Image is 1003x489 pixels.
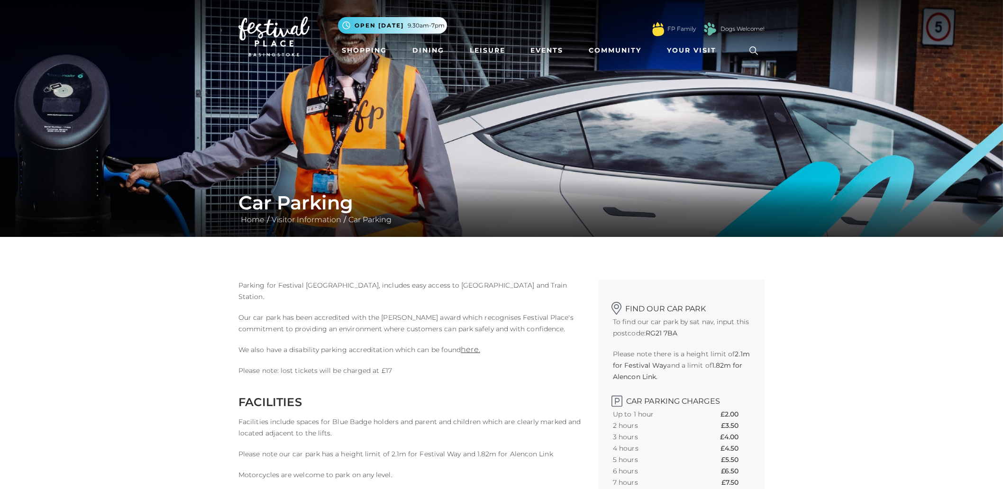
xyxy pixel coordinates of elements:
th: 3 hours [613,431,689,443]
th: 4 hours [613,443,689,454]
span: Open [DATE] [355,21,404,30]
strong: RG21 7BA [646,329,678,337]
h2: Car Parking Charges [613,392,750,406]
a: Visitor Information [269,215,344,224]
h2: Find our car park [613,299,750,313]
p: Please note our car park has a height limit of 2.1m for Festival Way and 1.82m for Alencon Link [238,448,584,460]
h1: Car Parking [238,191,765,214]
th: £3.50 [721,420,750,431]
th: 5 hours [613,454,689,465]
h2: FACILITIES [238,395,584,409]
a: Shopping [338,42,391,59]
span: Your Visit [667,45,716,55]
th: 7 hours [613,477,689,488]
p: Motorcycles are welcome to park on any level. [238,469,584,480]
a: Community [585,42,645,59]
p: Please note: lost tickets will be charged at £17 [238,365,584,376]
p: Facilities include spaces for Blue Badge holders and parent and children which are clearly marked... [238,416,584,439]
span: 9.30am-7pm [408,21,445,30]
a: FP Family [667,25,696,33]
img: Festival Place Logo [238,17,310,56]
th: £2.00 [720,408,750,420]
th: £5.50 [721,454,750,465]
a: Events [527,42,567,59]
div: / / [231,191,772,226]
span: Parking for Festival [GEOGRAPHIC_DATA], includes easy access to [GEOGRAPHIC_DATA] and Train Station. [238,281,567,301]
a: Car Parking [346,215,394,224]
th: Up to 1 hour [613,408,689,420]
th: £4.50 [720,443,750,454]
a: Leisure [466,42,509,59]
th: 6 hours [613,465,689,477]
p: To find our car park by sat nav, input this postcode: [613,316,750,339]
th: 2 hours [613,420,689,431]
p: We also have a disability parking accreditation which can be found [238,344,584,355]
a: Dogs Welcome! [720,25,765,33]
button: Open [DATE] 9.30am-7pm [338,17,447,34]
a: Your Visit [663,42,725,59]
p: Please note there is a height limit of and a limit of [613,348,750,382]
th: £4.00 [720,431,750,443]
th: £7.50 [721,477,750,488]
a: Dining [409,42,448,59]
th: £6.50 [721,465,750,477]
a: Home [238,215,267,224]
p: Our car park has been accredited with the [PERSON_NAME] award which recognises Festival Place's c... [238,312,584,335]
a: here. [461,345,480,354]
